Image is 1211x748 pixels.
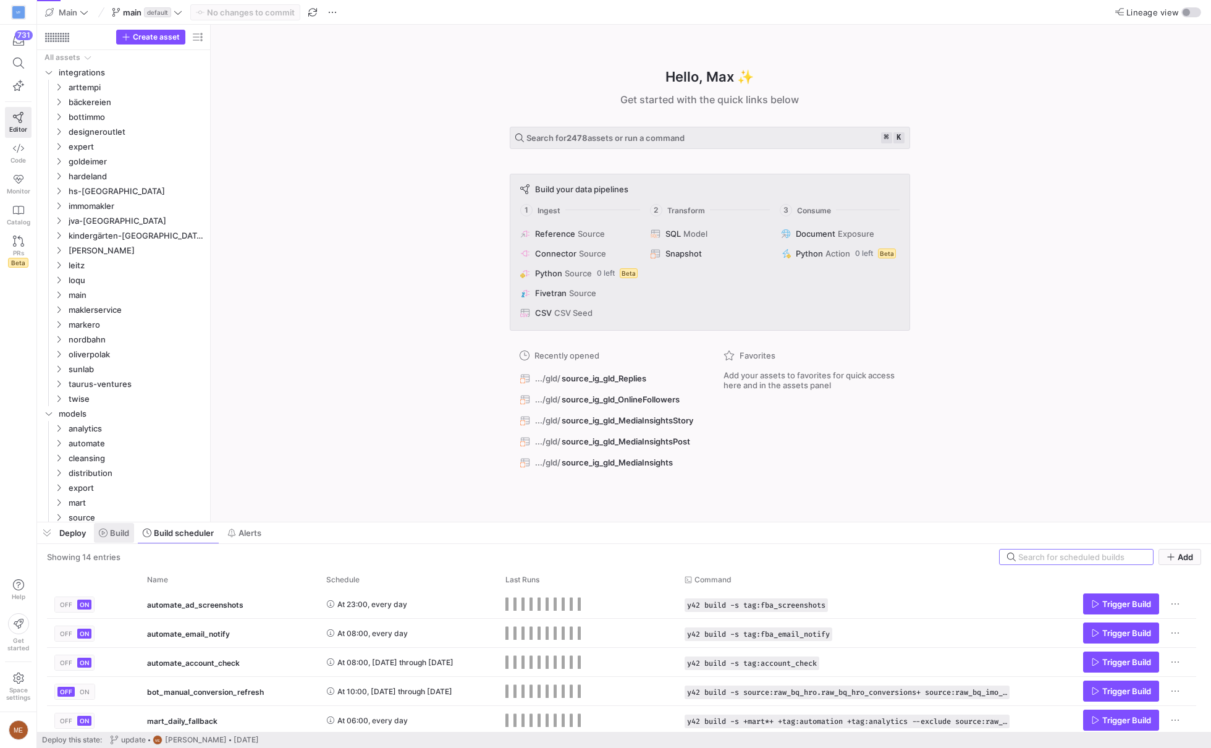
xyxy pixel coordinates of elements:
button: Build [93,522,135,543]
span: .../gld/ [535,415,560,425]
div: Press SPACE to select this row. [42,258,205,273]
span: At 06:00, every day [337,706,408,735]
span: Build scheduler [154,528,214,538]
span: Add your assets to favorites for quick access here and in the assets panel [724,370,900,390]
span: mart [69,496,203,510]
span: main [69,288,203,302]
input: Search for scheduled builds [1018,552,1146,562]
span: OFF [60,659,72,666]
div: Press SPACE to select this row. [42,480,205,495]
button: FivetranSource [518,286,641,300]
button: .../gld/source_ig_gld_Replies [517,370,699,386]
button: DocumentExposure [778,226,901,241]
span: Source [565,268,592,278]
a: Catalog [5,200,32,231]
span: y42 build -s +mart*+ +tag:automation +tag:analytics --exclude source:raw_* staging_fba_lei_transf... [687,717,1007,726]
button: Create asset [116,30,185,45]
span: At 10:00, [DATE] through [DATE] [337,677,452,706]
span: distribution [69,466,203,480]
span: Search for assets or run a command [526,133,685,143]
span: ON [80,688,90,695]
span: source_ig_gld_MediaInsights [562,457,673,467]
span: cleansing [69,451,203,465]
span: maklerservice [69,303,203,317]
span: [DATE] [234,736,259,744]
span: Get started [7,637,29,652]
div: Press SPACE to select this row. [42,50,205,65]
button: Snapshot [648,246,771,261]
span: Exposure [838,229,874,239]
div: All assets [44,53,80,62]
button: 731 [5,30,32,52]
button: .../gld/source_ig_gld_MediaInsightsStory [517,412,699,428]
span: Recently opened [534,351,599,360]
span: Add [1178,552,1193,562]
span: Schedule [326,576,360,584]
span: Trigger Build [1102,686,1151,696]
div: 731 [15,30,33,40]
span: [PERSON_NAME] [69,244,203,258]
button: ME [5,717,32,743]
div: Press SPACE to select this row. [42,65,205,80]
button: Trigger Build [1083,593,1159,614]
span: y42 build -s tag:account_check [687,659,817,668]
span: Source [569,288,596,298]
span: kindergärten-[GEOGRAPHIC_DATA] [69,229,203,243]
a: Spacesettings [5,667,32,707]
h1: Hello, Max ✨ [665,67,754,87]
span: PRs [13,249,24,257]
div: Press SPACE to select this row. [47,648,1196,677]
button: SQLModel [648,226,771,241]
span: Snapshot [665,249,702,258]
div: Press SPACE to select this row. [47,590,1196,619]
span: CSV Seed [554,308,593,318]
div: Press SPACE to select this row. [42,213,205,228]
div: Press SPACE to select this row. [42,347,205,362]
span: Action [825,249,850,258]
div: Press SPACE to select this row. [42,406,205,421]
div: Press SPACE to select this row. [42,243,205,258]
span: loqu [69,273,203,287]
span: Catalog [7,218,30,226]
button: Main [42,4,91,20]
span: Model [683,229,707,239]
span: jva-[GEOGRAPHIC_DATA] [69,214,203,228]
kbd: k [893,132,905,143]
span: Build [110,528,129,538]
span: OFF [60,688,72,695]
button: Help [5,574,32,606]
div: Get started with the quick links below [510,92,910,107]
span: At 08:00, [DATE] through [DATE] [337,648,454,677]
span: source [69,511,203,525]
button: Getstarted [5,608,32,657]
span: twise [69,392,203,406]
span: update [121,736,146,744]
button: PythonAction0 leftBeta [778,246,901,261]
button: Trigger Build [1083,710,1159,731]
span: default [144,7,171,17]
span: automate_account_check [147,648,240,678]
span: Command [694,576,732,584]
div: Press SPACE to select this row. [47,677,1196,706]
span: automate_email_notify [147,619,230,648]
span: designeroutlet [69,125,203,139]
span: Create asset [133,33,180,41]
span: arttempi [69,80,203,95]
span: Build your data pipelines [535,184,628,194]
span: automate [69,436,203,451]
span: Connector [535,249,576,258]
div: Press SPACE to select this row. [42,198,205,213]
span: export [69,481,203,495]
span: Help [11,593,26,600]
span: Deploy [59,528,86,538]
span: bäckereien [69,95,203,109]
span: ON [80,659,89,666]
button: Trigger Build [1083,681,1159,702]
span: source_ig_gld_MediaInsightsStory [562,415,693,425]
div: Press SPACE to select this row. [42,287,205,302]
span: Trigger Build [1102,715,1151,725]
span: ON [80,630,89,637]
span: models [59,407,203,421]
div: VF [12,6,25,19]
a: VF [5,2,32,23]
